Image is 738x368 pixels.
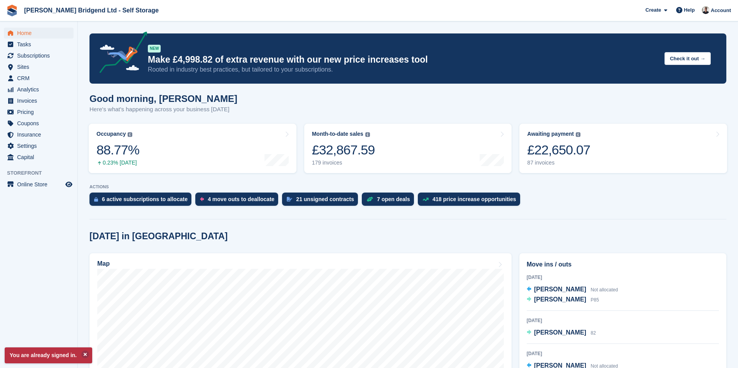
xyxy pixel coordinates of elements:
[17,95,64,106] span: Invoices
[534,329,586,336] span: [PERSON_NAME]
[208,196,274,202] div: 4 move outs to deallocate
[148,54,658,65] p: Make £4,998.82 of extra revenue with our new price increases tool
[17,73,64,84] span: CRM
[527,295,599,305] a: [PERSON_NAME] P85
[128,132,132,137] img: icon-info-grey-7440780725fd019a000dd9b08b2336e03edf1995a4989e88bcd33f0948082b44.svg
[433,196,516,202] div: 418 price increase opportunities
[645,6,661,14] span: Create
[4,118,74,129] a: menu
[527,328,596,338] a: [PERSON_NAME] 82
[7,169,77,177] span: Storefront
[17,28,64,39] span: Home
[89,231,228,242] h2: [DATE] in [GEOGRAPHIC_DATA]
[4,107,74,117] a: menu
[684,6,695,14] span: Help
[96,142,139,158] div: 88.77%
[418,193,524,210] a: 418 price increase opportunities
[148,65,658,74] p: Rooted in industry best practices, but tailored to your subscriptions.
[312,142,375,158] div: £32,867.59
[312,159,375,166] div: 179 invoices
[534,286,586,293] span: [PERSON_NAME]
[4,73,74,84] a: menu
[527,131,574,137] div: Awaiting payment
[17,84,64,95] span: Analytics
[5,347,92,363] p: You are already signed in.
[97,260,110,267] h2: Map
[4,50,74,61] a: menu
[664,52,711,65] button: Check it out →
[200,197,204,202] img: move_outs_to_deallocate_icon-f764333ba52eb49d3ac5e1228854f67142a1ed5810a6f6cc68b1a99e826820c5.svg
[4,84,74,95] a: menu
[96,159,139,166] div: 0.23% [DATE]
[591,330,596,336] span: 82
[591,287,618,293] span: Not allocated
[527,317,719,324] div: [DATE]
[312,131,363,137] div: Month-to-date sales
[711,7,731,14] span: Account
[365,132,370,137] img: icon-info-grey-7440780725fd019a000dd9b08b2336e03edf1995a4989e88bcd33f0948082b44.svg
[94,197,98,202] img: active_subscription_to_allocate_icon-d502201f5373d7db506a760aba3b589e785aa758c864c3986d89f69b8ff3...
[296,196,354,202] div: 21 unsigned contracts
[17,129,64,140] span: Insurance
[195,193,282,210] a: 4 move outs to deallocate
[422,198,429,201] img: price_increase_opportunities-93ffe204e8149a01c8c9dc8f82e8f89637d9d84a8eef4429ea346261dce0b2c0.svg
[534,296,586,303] span: [PERSON_NAME]
[527,350,719,357] div: [DATE]
[591,297,599,303] span: P85
[4,28,74,39] a: menu
[6,5,18,16] img: stora-icon-8386f47178a22dfd0bd8f6a31ec36ba5ce8667c1dd55bd0f319d3a0aa187defe.svg
[89,105,237,114] p: Here's what's happening across your business [DATE]
[102,196,188,202] div: 6 active subscriptions to allocate
[287,197,292,202] img: contract_signature_icon-13c848040528278c33f63329250d36e43548de30e8caae1d1a13099fd9432cc5.svg
[64,180,74,189] a: Preview store
[17,140,64,151] span: Settings
[4,95,74,106] a: menu
[89,124,296,173] a: Occupancy 88.77% 0.23% [DATE]
[17,107,64,117] span: Pricing
[21,4,162,17] a: [PERSON_NAME] Bridgend Ltd - Self Storage
[527,159,590,166] div: 87 invoices
[282,193,362,210] a: 21 unsigned contracts
[89,184,726,189] p: ACTIONS
[17,39,64,50] span: Tasks
[89,193,195,210] a: 6 active subscriptions to allocate
[17,50,64,61] span: Subscriptions
[519,124,727,173] a: Awaiting payment £22,650.07 87 invoices
[304,124,512,173] a: Month-to-date sales £32,867.59 179 invoices
[17,179,64,190] span: Online Store
[96,131,126,137] div: Occupancy
[702,6,710,14] img: Rhys Jones
[17,118,64,129] span: Coupons
[17,61,64,72] span: Sites
[89,93,237,104] h1: Good morning, [PERSON_NAME]
[93,32,147,76] img: price-adjustments-announcement-icon-8257ccfd72463d97f412b2fc003d46551f7dbcb40ab6d574587a9cd5c0d94...
[362,193,418,210] a: 7 open deals
[4,39,74,50] a: menu
[4,129,74,140] a: menu
[377,196,410,202] div: 7 open deals
[366,196,373,202] img: deal-1b604bf984904fb50ccaf53a9ad4b4a5d6e5aea283cecdc64d6e3604feb123c2.svg
[527,142,590,158] div: £22,650.07
[17,152,64,163] span: Capital
[527,274,719,281] div: [DATE]
[148,45,161,53] div: NEW
[4,152,74,163] a: menu
[4,61,74,72] a: menu
[4,179,74,190] a: menu
[527,260,719,269] h2: Move ins / outs
[527,285,618,295] a: [PERSON_NAME] Not allocated
[576,132,580,137] img: icon-info-grey-7440780725fd019a000dd9b08b2336e03edf1995a4989e88bcd33f0948082b44.svg
[4,140,74,151] a: menu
